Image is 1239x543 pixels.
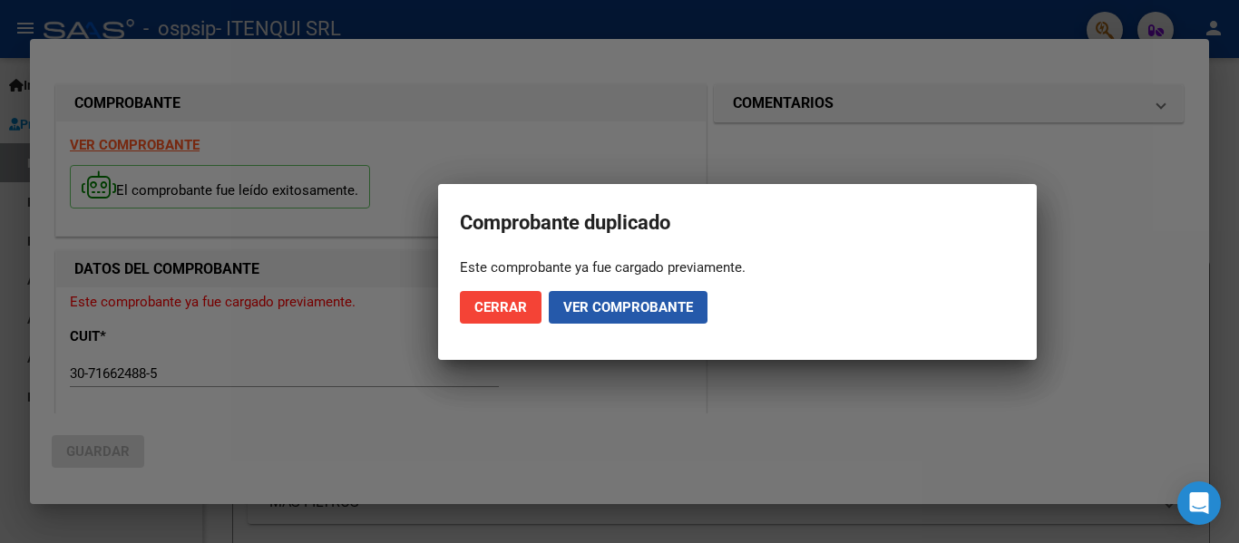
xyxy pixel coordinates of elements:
button: Ver comprobante [549,291,707,324]
div: Open Intercom Messenger [1177,481,1221,525]
div: Este comprobante ya fue cargado previamente. [460,258,1015,276]
span: Cerrar [474,299,527,315]
span: Ver comprobante [563,299,693,315]
button: Cerrar [460,291,541,324]
h2: Comprobante duplicado [460,206,1015,240]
